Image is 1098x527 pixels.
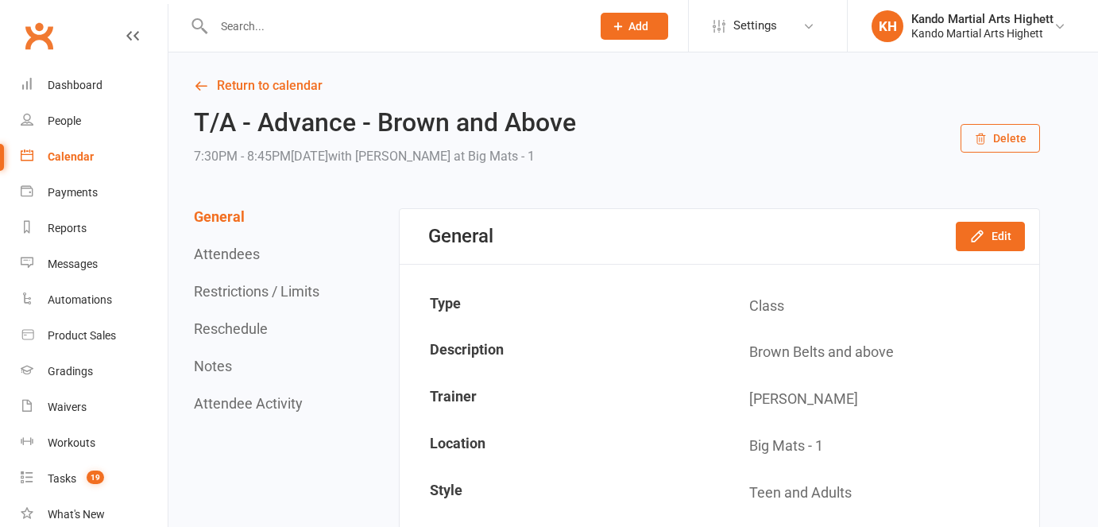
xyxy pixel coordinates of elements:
div: General [428,225,493,247]
button: Reschedule [194,320,268,337]
div: KH [872,10,903,42]
button: General [194,208,245,225]
div: Kando Martial Arts Highett [911,12,1054,26]
a: Reports [21,211,168,246]
button: Delete [961,124,1040,153]
div: Dashboard [48,79,102,91]
a: Clubworx [19,16,59,56]
a: Product Sales [21,318,168,354]
button: Add [601,13,668,40]
a: Dashboard [21,68,168,103]
button: Notes [194,358,232,374]
td: Teen and Adults [721,471,1038,516]
span: with [PERSON_NAME] [328,149,450,164]
a: Gradings [21,354,168,389]
div: Product Sales [48,329,116,342]
td: Big Mats - 1 [721,424,1038,469]
div: Kando Martial Arts Highett [911,26,1054,41]
td: Class [721,284,1038,329]
div: Automations [48,293,112,306]
div: Payments [48,186,98,199]
td: Brown Belts and above [721,330,1038,375]
div: People [48,114,81,127]
td: Description [401,330,719,375]
div: Gradings [48,365,93,378]
div: Calendar [48,150,94,163]
div: Reports [48,222,87,234]
button: Restrictions / Limits [194,283,319,300]
div: Waivers [48,401,87,413]
td: Trainer [401,377,719,422]
a: Workouts [21,425,168,461]
span: at Big Mats - 1 [454,149,535,164]
div: 7:30PM - 8:45PM[DATE] [194,145,576,168]
button: Attendee Activity [194,395,303,412]
div: Messages [48,258,98,270]
span: Add [628,20,648,33]
td: Location [401,424,719,469]
span: Settings [733,8,777,44]
div: Tasks [48,472,76,485]
input: Search... [209,15,580,37]
span: 19 [87,471,104,484]
a: Calendar [21,139,168,175]
button: Attendees [194,246,260,262]
a: Messages [21,246,168,282]
div: Workouts [48,436,95,449]
td: Type [401,284,719,329]
a: Return to calendar [194,75,1040,97]
td: Style [401,471,719,516]
a: People [21,103,168,139]
a: Tasks 19 [21,461,168,497]
a: Automations [21,282,168,318]
td: [PERSON_NAME] [721,377,1038,422]
a: Waivers [21,389,168,425]
a: Payments [21,175,168,211]
div: What's New [48,508,105,521]
h2: T/A - Advance - Brown and Above [194,109,576,137]
button: Edit [956,222,1025,250]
